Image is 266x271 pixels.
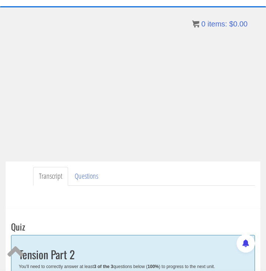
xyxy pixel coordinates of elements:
[11,222,255,231] h3: Quiz
[192,20,248,28] a: 0 items: $0.00
[94,264,113,269] b: 3 of the 3
[33,167,68,186] a: Transcript
[19,248,247,260] h2: Tension Part 2
[208,20,227,28] span: items:
[69,167,104,186] a: Questions
[201,20,205,28] span: 0
[148,264,159,269] b: 100%
[229,20,248,28] bdi: 0.00
[229,20,233,28] span: $
[19,264,247,269] div: You'll need to correctly answer at least questions below ( ) to progress to the next unit.
[192,20,199,28] img: icon11.png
